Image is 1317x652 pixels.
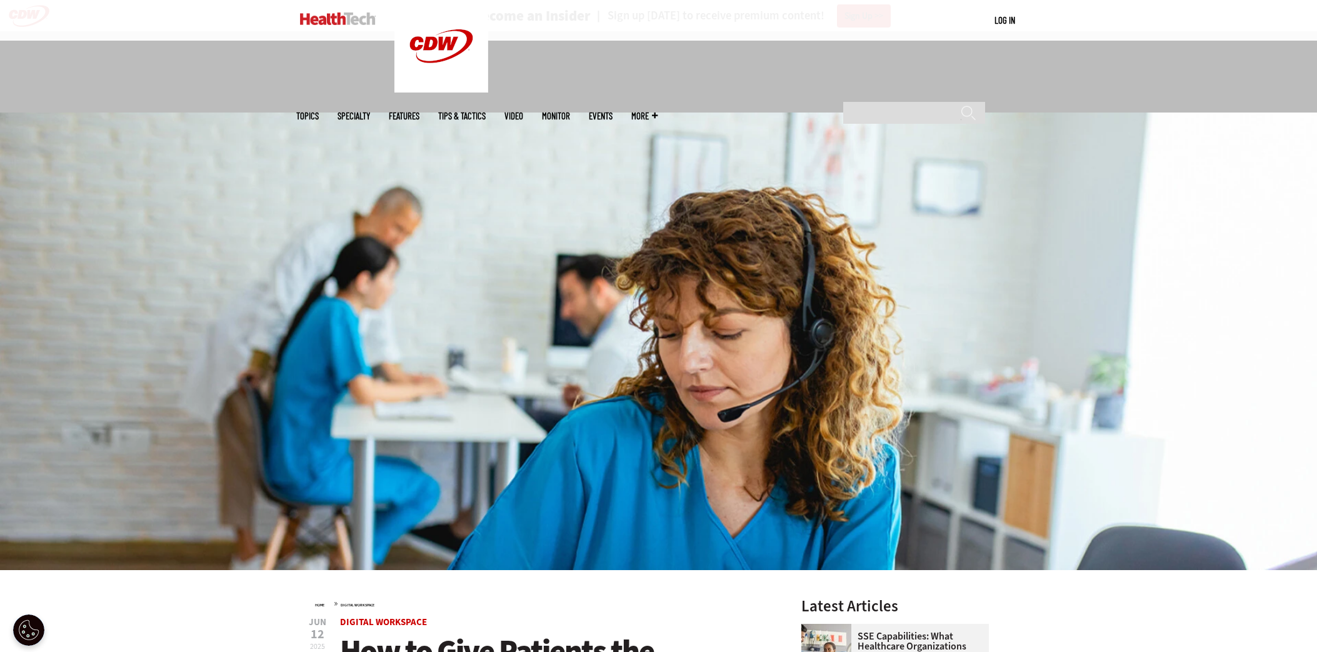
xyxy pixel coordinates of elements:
[338,111,370,121] span: Specialty
[13,614,44,646] div: Cookie Settings
[542,111,570,121] a: MonITor
[394,83,488,96] a: CDW
[589,111,613,121] a: Events
[296,111,319,121] span: Topics
[300,13,376,25] img: Home
[994,14,1015,26] a: Log in
[309,618,326,627] span: Jun
[801,624,858,634] a: Doctor speaking with patient
[310,641,325,651] span: 2025
[504,111,523,121] a: Video
[309,628,326,641] span: 12
[315,598,769,608] div: »
[994,14,1015,27] div: User menu
[631,111,658,121] span: More
[341,603,374,608] a: Digital Workspace
[389,111,419,121] a: Features
[801,598,989,614] h3: Latest Articles
[438,111,486,121] a: Tips & Tactics
[315,603,324,608] a: Home
[13,614,44,646] button: Open Preferences
[340,616,427,628] a: Digital Workspace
